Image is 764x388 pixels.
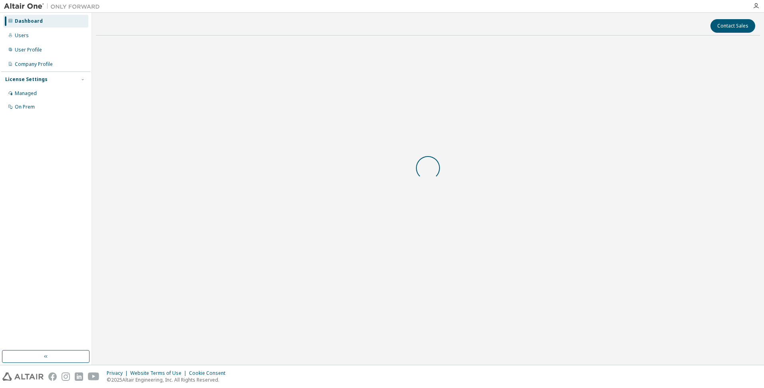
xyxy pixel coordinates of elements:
[48,372,57,381] img: facebook.svg
[15,61,53,67] div: Company Profile
[710,19,755,33] button: Contact Sales
[15,18,43,24] div: Dashboard
[4,2,104,10] img: Altair One
[75,372,83,381] img: linkedin.svg
[15,47,42,53] div: User Profile
[107,370,130,376] div: Privacy
[15,32,29,39] div: Users
[15,104,35,110] div: On Prem
[62,372,70,381] img: instagram.svg
[107,376,230,383] p: © 2025 Altair Engineering, Inc. All Rights Reserved.
[88,372,99,381] img: youtube.svg
[15,90,37,97] div: Managed
[130,370,189,376] div: Website Terms of Use
[5,76,48,83] div: License Settings
[189,370,230,376] div: Cookie Consent
[2,372,44,381] img: altair_logo.svg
